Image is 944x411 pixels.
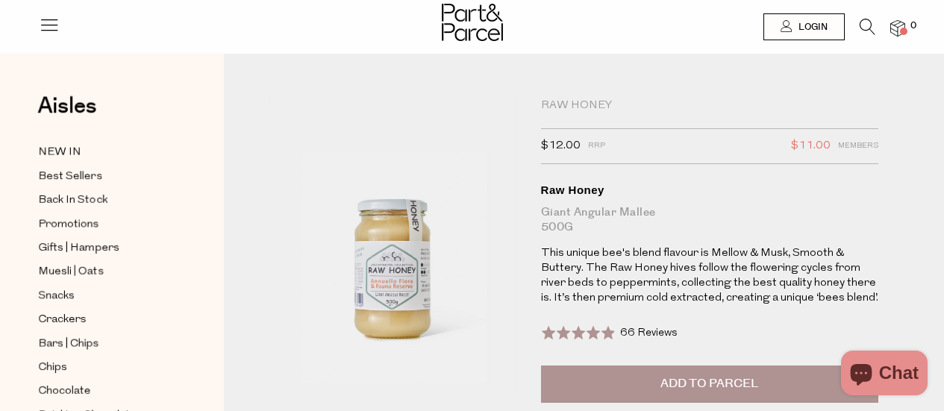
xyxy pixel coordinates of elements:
a: 0 [890,20,905,36]
a: Crackers [38,310,174,329]
div: Raw Honey [541,183,879,198]
span: 0 [907,19,920,33]
a: Login [763,13,845,40]
span: Crackers [38,311,87,329]
span: Chocolate [38,383,91,401]
span: Muesli | Oats [38,263,104,281]
span: NEW IN [38,144,81,162]
a: Back In Stock [38,191,174,210]
span: $11.00 [791,137,831,156]
p: This unique bee's blend flavour is Mellow & Musk, Smooth & Buttery. The Raw Honey hives follow th... [541,246,879,306]
span: Aisles [37,90,97,122]
a: Gifts | Hampers [38,239,174,257]
span: Gifts | Hampers [38,239,119,257]
a: Snacks [38,286,174,305]
div: Giant Angular Mallee 500G [541,205,879,235]
span: Chips [38,359,67,377]
span: Add to Parcel [660,375,758,392]
span: RRP [588,137,605,156]
span: Promotions [38,216,99,233]
a: Promotions [38,215,174,233]
div: Raw Honey [541,98,879,113]
a: Muesli | Oats [38,263,174,281]
a: NEW IN [38,143,174,162]
a: Best Sellers [38,167,174,186]
a: Chips [38,358,174,377]
a: Aisles [37,95,97,132]
span: Back In Stock [38,192,107,210]
span: Best Sellers [38,168,102,186]
span: Login [795,21,828,34]
img: Raw Honey [269,98,518,392]
a: Bars | Chips [38,334,174,353]
img: Part&Parcel [442,4,503,41]
span: 66 Reviews [620,327,678,339]
inbox-online-store-chat: Shopify online store chat [837,351,932,399]
span: Snacks [38,287,75,305]
button: Add to Parcel [541,365,879,403]
span: $12.00 [541,137,581,156]
a: Chocolate [38,382,174,401]
span: Bars | Chips [38,335,99,353]
span: Members [838,137,878,156]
